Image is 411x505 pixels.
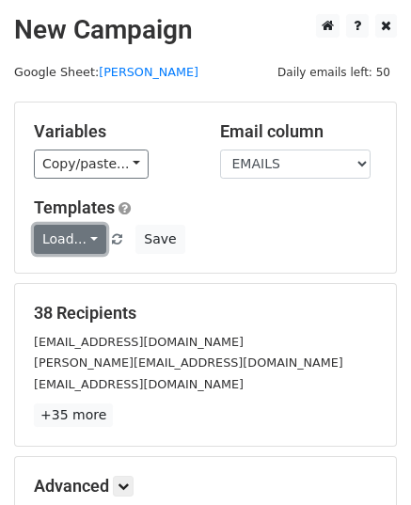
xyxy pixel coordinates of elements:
a: +35 more [34,403,113,427]
a: [PERSON_NAME] [99,65,198,79]
small: Google Sheet: [14,65,198,79]
a: Daily emails left: 50 [271,65,397,79]
small: [PERSON_NAME][EMAIL_ADDRESS][DOMAIN_NAME] [34,355,343,370]
a: Templates [34,197,115,217]
span: Daily emails left: 50 [271,62,397,83]
h5: 38 Recipients [34,303,377,324]
button: Save [135,225,184,254]
h5: Advanced [34,476,377,497]
small: [EMAIL_ADDRESS][DOMAIN_NAME] [34,335,244,349]
h5: Email column [220,121,378,142]
iframe: Chat Widget [317,415,411,505]
small: [EMAIL_ADDRESS][DOMAIN_NAME] [34,377,244,391]
h5: Variables [34,121,192,142]
h2: New Campaign [14,14,397,46]
a: Copy/paste... [34,150,149,179]
a: Load... [34,225,106,254]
